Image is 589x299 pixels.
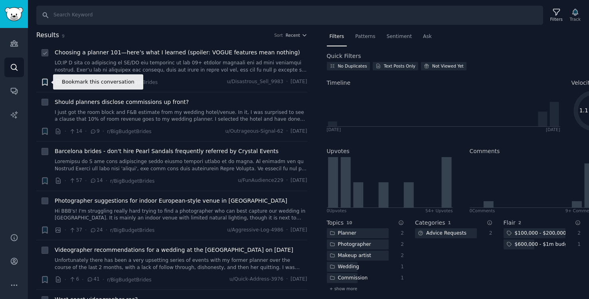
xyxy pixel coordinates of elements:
[103,275,104,284] span: ·
[65,275,66,284] span: ·
[327,79,351,87] span: Timeline
[550,16,563,22] div: Filters
[504,239,565,249] div: $600,000 - $1m budget
[110,227,154,233] span: r/BigBudgetBrides
[55,208,307,222] a: Hi BBB's! I'm struggling really hard trying to find a photographer who can best capture our weddi...
[69,276,79,283] span: 6
[69,78,85,86] span: 213
[397,230,404,237] div: 2
[397,275,404,282] div: 1
[448,220,451,225] span: 1
[69,227,82,234] span: 37
[397,252,404,259] div: 2
[103,127,104,136] span: ·
[5,7,23,21] img: GummySearch logo
[85,226,87,234] span: ·
[107,277,151,283] span: r/BigBudgetBrides
[110,178,154,184] span: r/BigBudgetBrides
[286,32,300,38] span: Recent
[88,78,90,86] span: ·
[238,177,283,184] span: u/FunAudience229
[397,241,404,248] div: 2
[55,257,307,271] a: Unfortunately there has been a very upsetting series of events with my former planner over the co...
[55,158,307,172] a: Loremipsu do S ame cons adipiscinge seddo eiusmo tempori utlabo et do magna. Al enimadm ven qu No...
[225,128,284,135] span: u/Outrageous-Signal-62
[113,80,158,85] span: r/BigBudgetBrides
[55,60,307,74] a: LO;IP D sita co adipiscing el SE/DO eiu temporinc ut lab 09+ etdolor magnaali eni ad mini veniamq...
[423,33,432,40] span: Ask
[62,34,65,38] span: 9
[327,147,350,155] h2: Upvotes
[327,239,374,249] div: Photographer
[286,177,288,184] span: ·
[504,219,516,227] h2: Flair
[346,220,352,225] span: 10
[327,127,341,132] div: [DATE]
[327,262,362,272] div: Wedding
[55,48,300,57] a: Choosing a planner 101—here’s what I learned (spoiler: VOGUE features mean nothing)
[69,177,82,184] span: 57
[227,227,283,234] span: u/Aggressive-Log-4986
[286,78,288,86] span: ·
[227,78,283,86] span: u/Disastrous_Sell_9983
[425,208,453,213] div: 54+ Upvotes
[286,227,288,234] span: ·
[286,276,288,283] span: ·
[330,33,344,40] span: Filters
[85,127,87,136] span: ·
[55,246,293,254] a: Videographer recommendations for a wedding at the [GEOGRAPHIC_DATA] on [DATE]
[387,33,412,40] span: Sentiment
[327,228,359,238] div: Planner
[55,109,307,123] a: I just got the room block and F&B estimate from my wedding hotel/venue. In it, I was surprised to...
[106,177,107,185] span: ·
[327,208,347,213] div: 0 Upvote s
[470,208,495,213] div: 0 Comment s
[55,197,287,205] a: Photographer suggestions for indoor European-style venue in [GEOGRAPHIC_DATA]
[291,276,307,283] span: [DATE]
[355,33,375,40] span: Patterns
[87,276,100,283] span: 41
[106,226,107,234] span: ·
[291,177,307,184] span: [DATE]
[338,63,367,69] div: No Duplicates
[330,286,358,291] span: + show more
[85,177,87,185] span: ·
[55,147,279,155] a: Barcelona brides - don't hire Pearl Sandals frequently referred by Crystal Events
[327,52,361,60] h2: Quick Filters
[90,177,103,184] span: 14
[504,228,565,238] div: $100,000 - $200,000 budget
[65,78,66,86] span: ·
[415,219,445,227] h2: Categories
[90,227,103,234] span: 24
[327,219,344,227] h2: Topics
[574,241,581,248] div: 1
[397,263,404,271] div: 1
[546,127,560,132] div: [DATE]
[291,128,307,135] span: [DATE]
[107,129,151,134] span: r/BigBudgetBrides
[485,230,492,237] div: 2
[65,127,66,136] span: ·
[36,30,59,40] span: Results
[286,128,288,135] span: ·
[274,32,283,38] div: Sort
[291,227,307,234] span: [DATE]
[229,276,283,283] span: u/Quick-Address-3976
[384,63,415,69] div: Text Posts Only
[109,78,110,86] span: ·
[90,128,100,135] span: 9
[65,177,66,185] span: ·
[432,63,464,69] div: Not Viewed Yet
[286,32,307,38] button: Recent
[93,78,106,86] span: 46
[65,226,66,234] span: ·
[415,228,469,238] div: Advice Requests
[82,275,83,284] span: ·
[327,251,374,261] div: Makeup artist
[69,128,82,135] span: 14
[470,147,500,155] h2: Comments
